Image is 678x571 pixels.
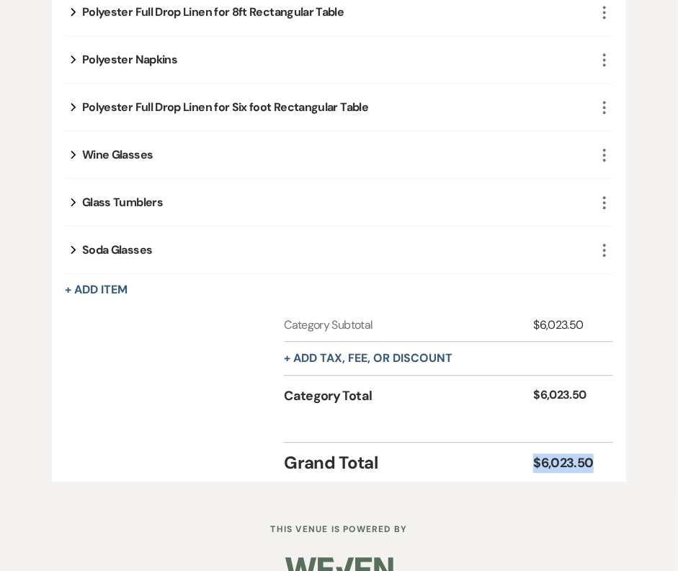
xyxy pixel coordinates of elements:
[65,149,82,161] button: expand
[65,284,128,296] button: + Add Item
[284,317,533,334] div: Category Subtotal
[284,353,452,364] button: + Add tax, fee, or discount
[533,317,596,334] div: $6,023.50
[82,242,152,259] div: Soda Glasses
[82,51,177,68] div: Polyester Napkins
[65,54,82,66] button: expand
[65,6,82,18] button: expand
[82,99,368,116] div: Polyester Full Drop Linen for Six foot Rectangular Table
[65,102,82,113] button: expand
[82,4,344,21] div: Polyester Full Drop Linen for 8ft Rectangular Table
[533,453,596,473] div: $6,023.50
[284,386,533,406] div: Category Total
[82,146,153,164] div: Wine Glasses
[533,386,596,406] div: $6,023.50
[82,194,163,211] div: Glass Tumblers
[284,450,533,476] div: Grand Total
[65,244,82,256] button: expand
[65,197,82,208] button: expand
